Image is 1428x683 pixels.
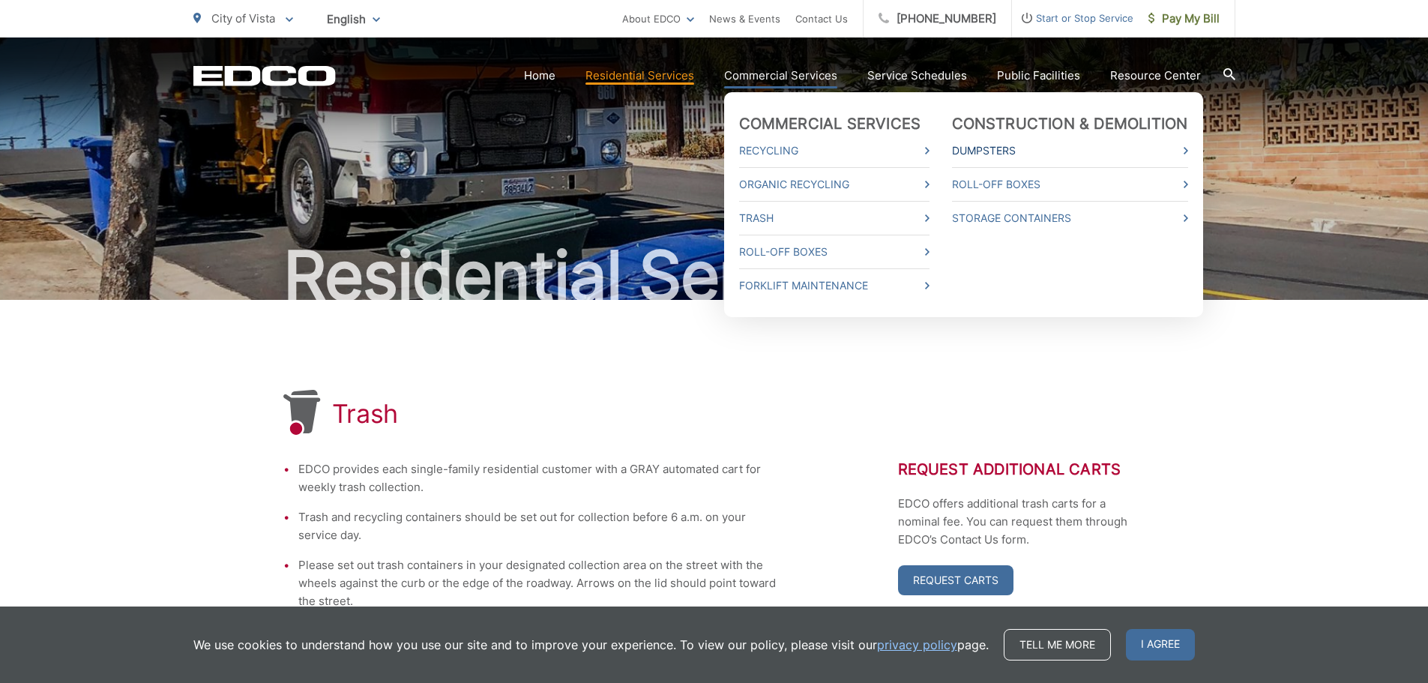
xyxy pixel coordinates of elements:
[795,10,848,28] a: Contact Us
[952,115,1188,133] a: Construction & Demolition
[952,142,1188,160] a: Dumpsters
[739,142,930,160] a: Recycling
[898,495,1145,549] p: EDCO offers additional trash carts for a nominal fee. You can request them through EDCO’s Contact...
[877,636,957,654] a: privacy policy
[524,67,555,85] a: Home
[898,565,1013,595] a: Request Carts
[211,11,275,25] span: City of Vista
[193,65,336,86] a: EDCD logo. Return to the homepage.
[867,67,967,85] a: Service Schedules
[739,115,921,133] a: Commercial Services
[739,175,930,193] a: Organic Recycling
[298,556,778,610] li: Please set out trash containers in your designated collection area on the street with the wheels ...
[316,6,391,32] span: English
[997,67,1080,85] a: Public Facilities
[739,209,930,227] a: Trash
[298,508,778,544] li: Trash and recycling containers should be set out for collection before 6 a.m. on your service day.
[709,10,780,28] a: News & Events
[724,67,837,85] a: Commercial Services
[1148,10,1220,28] span: Pay My Bill
[332,399,399,429] h1: Trash
[622,10,694,28] a: About EDCO
[739,243,930,261] a: Roll-Off Boxes
[1004,629,1111,661] a: Tell me more
[952,175,1188,193] a: Roll-Off Boxes
[585,67,694,85] a: Residential Services
[952,209,1188,227] a: Storage Containers
[1126,629,1195,661] span: I agree
[898,460,1145,478] h2: Request Additional Carts
[193,636,989,654] p: We use cookies to understand how you use our site and to improve your experience. To view our pol...
[193,238,1235,313] h2: Residential Services
[1110,67,1201,85] a: Resource Center
[298,460,778,496] li: EDCO provides each single-family residential customer with a GRAY automated cart for weekly trash...
[739,277,930,295] a: Forklift Maintenance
